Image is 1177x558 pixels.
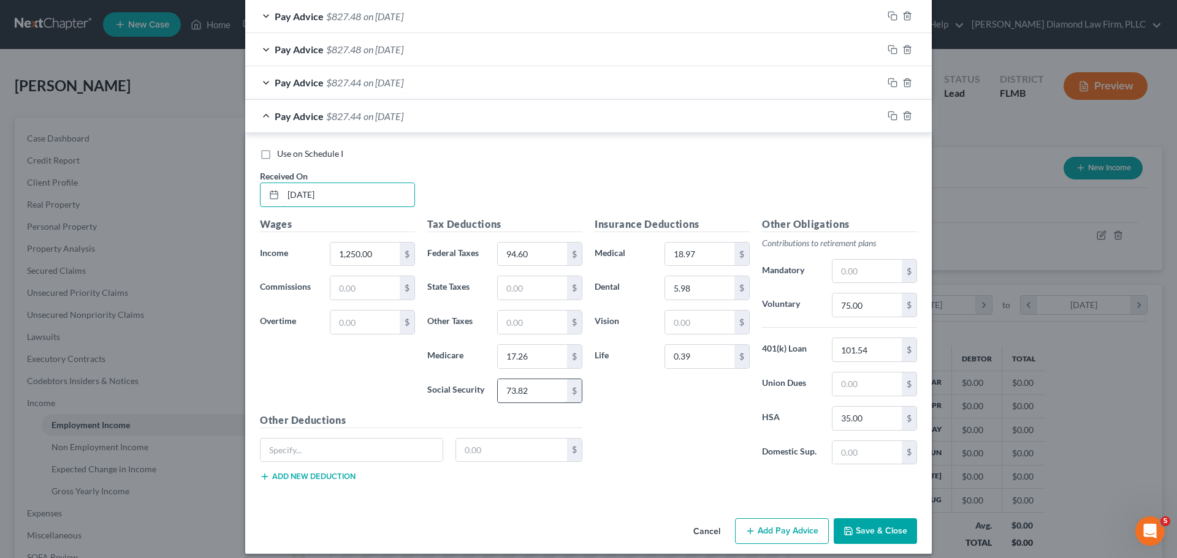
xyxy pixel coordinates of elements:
[275,110,324,122] span: Pay Advice
[427,217,582,232] h5: Tax Deductions
[261,439,443,462] input: Specify...
[254,310,324,334] label: Overtime
[260,472,356,481] button: Add new deduction
[762,217,917,232] h5: Other Obligations
[1160,516,1170,526] span: 5
[498,276,567,300] input: 0.00
[421,310,491,334] label: Other Taxes
[260,247,288,258] span: Income
[665,276,734,300] input: 0.00
[834,518,917,544] button: Save & Close
[902,338,916,361] div: $
[330,276,400,300] input: 0.00
[734,345,749,368] div: $
[283,183,414,206] input: MM/DD/YYYY
[902,372,916,396] div: $
[260,217,415,232] h5: Wages
[665,243,734,266] input: 0.00
[364,77,403,88] span: on [DATE]
[756,440,826,465] label: Domestic Sup.
[275,77,324,88] span: Pay Advice
[326,110,361,122] span: $827.44
[326,10,361,22] span: $827.48
[902,441,916,464] div: $
[260,171,308,181] span: Received On
[756,372,826,396] label: Union Dues
[665,311,734,334] input: 0.00
[734,311,749,334] div: $
[734,243,749,266] div: $
[595,217,750,232] h5: Insurance Deductions
[254,276,324,300] label: Commissions
[498,311,567,334] input: 0.00
[330,243,400,266] input: 0.00
[588,242,658,266] label: Medical
[421,242,491,266] label: Federal Taxes
[275,10,324,22] span: Pay Advice
[902,260,916,283] div: $
[400,276,414,300] div: $
[734,276,749,300] div: $
[832,407,902,430] input: 0.00
[364,43,403,55] span: on [DATE]
[326,77,361,88] span: $827.44
[684,519,730,544] button: Cancel
[832,441,902,464] input: 0.00
[665,345,734,368] input: 0.00
[275,43,324,55] span: Pay Advice
[588,310,658,334] label: Vision
[832,372,902,396] input: 0.00
[330,311,400,334] input: 0.00
[567,311,582,334] div: $
[567,243,582,266] div: $
[832,338,902,361] input: 0.00
[498,379,567,402] input: 0.00
[400,311,414,334] div: $
[756,259,826,284] label: Mandatory
[498,243,567,266] input: 0.00
[421,344,491,369] label: Medicare
[567,345,582,368] div: $
[498,345,567,368] input: 0.00
[400,243,414,266] div: $
[421,379,491,403] label: Social Security
[588,276,658,300] label: Dental
[421,276,491,300] label: State Taxes
[567,379,582,402] div: $
[756,337,826,362] label: 401(k) Loan
[832,293,902,317] input: 0.00
[364,10,403,22] span: on [DATE]
[762,237,917,249] p: Contributions to retirement plans
[735,518,829,544] button: Add Pay Advice
[364,110,403,122] span: on [DATE]
[567,439,582,462] div: $
[756,293,826,317] label: Voluntary
[260,413,582,428] h5: Other Deductions
[902,407,916,430] div: $
[832,260,902,283] input: 0.00
[756,406,826,431] label: HSA
[902,293,916,317] div: $
[456,439,568,462] input: 0.00
[588,344,658,369] label: Life
[1135,516,1165,546] iframe: Intercom live chat
[567,276,582,300] div: $
[326,43,361,55] span: $827.48
[277,148,343,159] span: Use on Schedule I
